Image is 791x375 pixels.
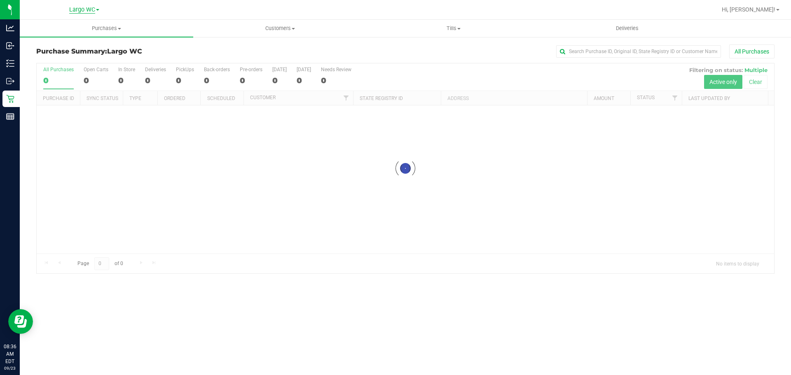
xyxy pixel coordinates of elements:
span: Customers [194,25,366,32]
span: Largo WC [69,6,95,14]
a: Customers [193,20,367,37]
inline-svg: Inventory [6,59,14,68]
button: All Purchases [729,44,775,58]
span: Hi, [PERSON_NAME]! [722,6,775,13]
inline-svg: Inbound [6,42,14,50]
span: Deliveries [605,25,650,32]
input: Search Purchase ID, Original ID, State Registry ID or Customer Name... [556,45,721,58]
h3: Purchase Summary: [36,48,282,55]
iframe: Resource center [8,309,33,334]
p: 09/23 [4,365,16,371]
inline-svg: Outbound [6,77,14,85]
a: Tills [367,20,540,37]
a: Purchases [20,20,193,37]
p: 08:36 AM EDT [4,343,16,365]
inline-svg: Retail [6,95,14,103]
inline-svg: Analytics [6,24,14,32]
span: Largo WC [107,47,142,55]
span: Purchases [20,25,193,32]
inline-svg: Reports [6,112,14,121]
span: Tills [367,25,540,32]
a: Deliveries [541,20,714,37]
